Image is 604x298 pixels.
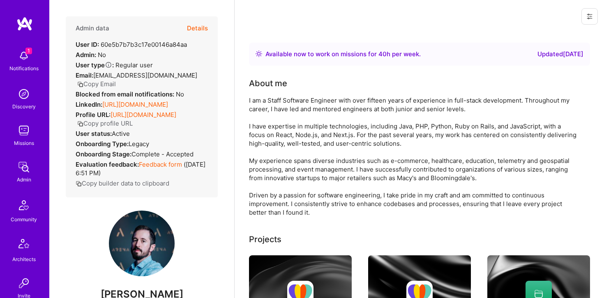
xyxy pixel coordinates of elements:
[76,61,153,69] div: Regular user
[16,159,32,175] img: admin teamwork
[249,77,287,89] div: About me
[76,150,131,158] strong: Onboarding Stage:
[76,130,112,138] strong: User status:
[76,111,111,119] strong: Profile URL:
[16,48,32,64] img: bell
[16,86,32,102] img: discovery
[12,102,36,111] div: Discovery
[76,51,96,59] strong: Admin:
[109,211,175,276] img: User Avatar
[76,160,208,177] div: ( [DATE] 6:51 PM )
[16,122,32,139] img: teamwork
[249,233,281,245] div: Projects
[93,71,197,79] span: [EMAIL_ADDRESS][DOMAIN_NAME]
[76,40,187,49] div: 60e5b7b7b3c17e00146a84aa
[76,61,114,69] strong: User type :
[249,96,578,217] div: I am a Staff Software Engineer with over fifteen years of experience in full-stack development. T...
[14,139,34,147] div: Missions
[77,121,83,127] i: icon Copy
[77,80,116,88] button: Copy Email
[77,119,133,128] button: Copy profile URL
[17,175,31,184] div: Admin
[76,179,169,188] button: Copy builder data to clipboard
[76,41,99,48] strong: User ID:
[112,130,130,138] span: Active
[77,81,83,87] i: icon Copy
[105,61,112,69] i: Help
[16,275,32,291] img: Invite
[14,235,34,255] img: Architects
[11,215,37,224] div: Community
[129,140,149,148] span: legacy
[139,160,182,168] a: Feedback form
[76,71,93,79] strong: Email:
[378,50,387,58] span: 40
[25,48,32,54] span: 1
[16,16,33,31] img: logo
[256,50,262,57] img: Availability
[76,181,82,187] i: icon Copy
[76,90,176,98] strong: Blocked from email notifications:
[12,255,36,264] div: Architects
[265,49,421,59] div: Available now to work on missions for h per week .
[76,25,109,32] h4: Admin data
[76,101,102,108] strong: LinkedIn:
[131,150,194,158] span: Complete - Accepted
[76,50,106,59] div: No
[111,111,176,119] a: [URL][DOMAIN_NAME]
[76,160,139,168] strong: Evaluation feedback:
[76,90,184,99] div: No
[537,49,583,59] div: Updated [DATE]
[14,195,34,215] img: Community
[187,16,208,40] button: Details
[76,140,129,148] strong: Onboarding Type:
[102,101,168,108] a: [URL][DOMAIN_NAME]
[9,64,39,73] div: Notifications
